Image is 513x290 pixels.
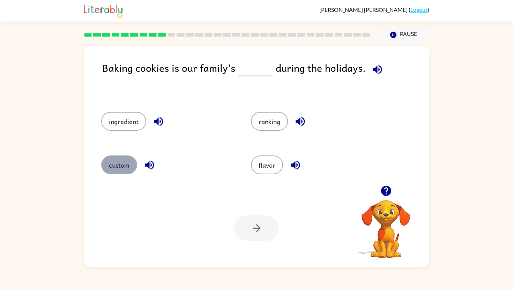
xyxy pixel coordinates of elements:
[101,155,137,174] button: custom
[379,27,429,43] button: Pause
[102,60,429,98] div: Baking cookies is our family's during the holidays.
[319,6,429,13] div: ( )
[251,112,288,131] button: ranking
[84,3,122,18] img: Literably
[410,6,427,13] a: Logout
[251,155,283,174] button: flavor
[319,6,409,13] span: [PERSON_NAME] [PERSON_NAME]
[351,189,421,259] video: Your browser must support playing .mp4 files to use Literably. Please try using another browser.
[101,112,146,131] button: ingredient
